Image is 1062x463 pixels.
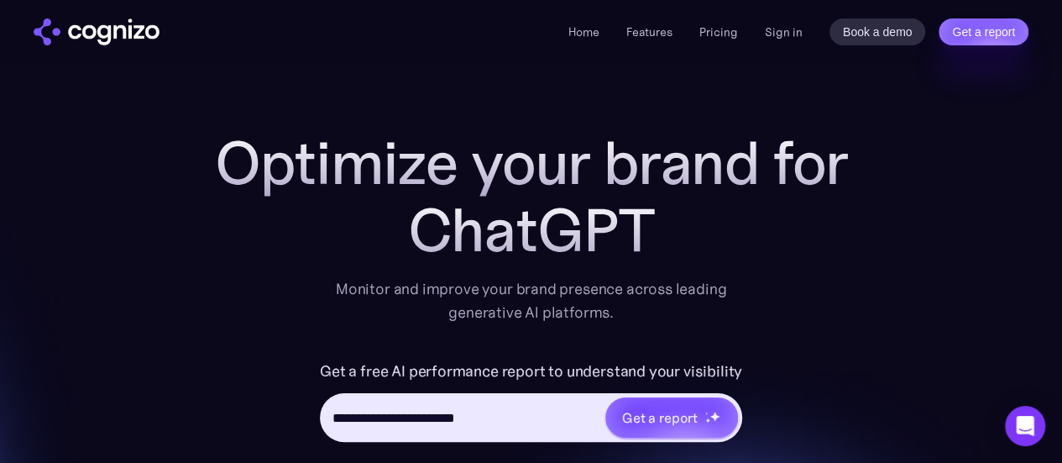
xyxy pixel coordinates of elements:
[829,18,926,45] a: Book a demo
[325,277,738,324] div: Monitor and improve your brand presence across leading generative AI platforms.
[622,408,698,428] div: Get a report
[568,24,599,39] a: Home
[604,396,740,439] a: Get a reportstarstarstar
[939,18,1028,45] a: Get a report
[709,411,720,422] img: star
[705,412,708,414] img: star
[626,24,672,39] a: Features
[320,358,742,385] label: Get a free AI performance report to understand your visibility
[34,18,160,45] img: cognizo logo
[196,197,867,264] div: ChatGPT
[196,129,867,197] h1: Optimize your brand for
[1005,406,1045,446] div: Open Intercom Messenger
[34,18,160,45] a: home
[705,418,711,424] img: star
[765,22,803,42] a: Sign in
[320,358,742,450] form: Hero URL Input Form
[699,24,738,39] a: Pricing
